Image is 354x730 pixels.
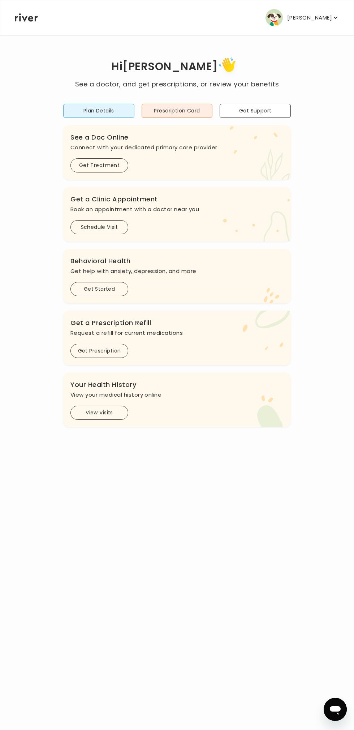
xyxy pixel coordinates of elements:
button: Plan Details [63,104,134,118]
h3: See a Doc Online [70,132,284,142]
p: [PERSON_NAME] [287,13,332,23]
button: Schedule Visit [70,220,128,234]
h3: Get a Prescription Refill [70,318,284,328]
h3: Get a Clinic Appointment [70,194,284,204]
button: Get Support [220,104,291,118]
p: See a doctor, and get prescriptions, or review your benefits [75,79,279,89]
button: Get Started [70,282,128,296]
iframe: Button to launch messaging window [324,698,347,721]
img: user avatar [265,9,283,26]
p: Get help with anxiety, depression, and more [70,266,284,276]
p: Book an appointment with a doctor near you [70,204,284,214]
button: Prescription Card [142,104,213,118]
button: Get Treatment [70,158,128,172]
button: View Visits [70,406,128,420]
h3: Behavioral Health [70,256,284,266]
h3: Your Health History [70,380,284,390]
h1: Hi [PERSON_NAME] [75,55,279,79]
p: Connect with your dedicated primary care provider [70,142,284,153]
p: Request a refill for current medications [70,328,284,338]
button: user avatar[PERSON_NAME] [265,9,339,26]
button: Get Prescription [70,344,128,358]
p: View your medical history online [70,390,284,400]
